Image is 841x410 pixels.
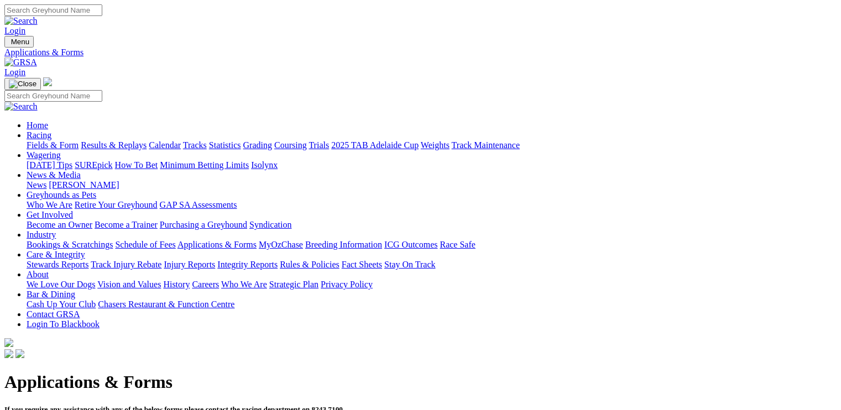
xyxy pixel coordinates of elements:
a: Results & Replays [81,140,147,150]
img: logo-grsa-white.png [43,77,52,86]
div: Industry [27,240,837,250]
a: Track Injury Rebate [91,260,161,269]
a: Stewards Reports [27,260,88,269]
a: How To Bet [115,160,158,170]
a: Schedule of Fees [115,240,175,249]
a: SUREpick [75,160,112,170]
div: Racing [27,140,837,150]
img: Close [9,80,36,88]
a: Wagering [27,150,61,160]
div: Get Involved [27,220,837,230]
div: Wagering [27,160,837,170]
img: facebook.svg [4,349,13,358]
a: Care & Integrity [27,250,85,259]
a: Track Maintenance [452,140,520,150]
a: History [163,280,190,289]
img: twitter.svg [15,349,24,358]
a: Bookings & Scratchings [27,240,113,249]
div: Care & Integrity [27,260,837,270]
a: Who We Are [221,280,267,289]
a: Strategic Plan [269,280,318,289]
a: Become an Owner [27,220,92,229]
a: MyOzChase [259,240,303,249]
a: Stay On Track [384,260,435,269]
a: Minimum Betting Limits [160,160,249,170]
a: [DATE] Tips [27,160,72,170]
a: Racing [27,130,51,140]
a: Coursing [274,140,307,150]
a: [PERSON_NAME] [49,180,119,190]
div: Bar & Dining [27,299,837,309]
a: GAP SA Assessments [160,200,237,209]
a: Become a Trainer [95,220,158,229]
img: logo-grsa-white.png [4,338,13,347]
img: Search [4,16,38,26]
a: Purchasing a Greyhound [160,220,247,229]
div: News & Media [27,180,837,190]
a: Home [27,120,48,130]
a: Login [4,26,25,35]
a: Isolynx [251,160,278,170]
a: Industry [27,230,56,239]
h1: Applications & Forms [4,372,837,392]
img: Search [4,102,38,112]
a: Calendar [149,140,181,150]
a: Tracks [183,140,207,150]
a: News & Media [27,170,81,180]
a: Careers [192,280,219,289]
a: Injury Reports [164,260,215,269]
input: Search [4,90,102,102]
a: Get Involved [27,210,73,219]
a: Fact Sheets [342,260,382,269]
a: Applications & Forms [177,240,257,249]
div: Greyhounds as Pets [27,200,837,210]
button: Toggle navigation [4,78,41,90]
a: 2025 TAB Adelaide Cup [331,140,419,150]
a: Grading [243,140,272,150]
a: Vision and Values [97,280,161,289]
a: Cash Up Your Club [27,299,96,309]
img: GRSA [4,57,37,67]
a: ICG Outcomes [384,240,437,249]
div: About [27,280,837,290]
a: About [27,270,49,279]
a: Trials [309,140,329,150]
a: Who We Are [27,200,72,209]
a: Chasers Restaurant & Function Centre [98,299,234,309]
a: Weights [421,140,450,150]
input: Search [4,4,102,16]
a: Rules & Policies [280,260,339,269]
button: Toggle navigation [4,36,34,48]
a: Applications & Forms [4,48,837,57]
a: Integrity Reports [217,260,278,269]
a: Syndication [249,220,291,229]
a: We Love Our Dogs [27,280,95,289]
a: Fields & Form [27,140,79,150]
a: Retire Your Greyhound [75,200,158,209]
span: Menu [11,38,29,46]
a: Privacy Policy [321,280,373,289]
a: News [27,180,46,190]
a: Statistics [209,140,241,150]
a: Login To Blackbook [27,319,100,329]
a: Race Safe [440,240,475,249]
a: Login [4,67,25,77]
a: Contact GRSA [27,309,80,319]
a: Greyhounds as Pets [27,190,96,199]
a: Bar & Dining [27,290,75,299]
a: Breeding Information [305,240,382,249]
